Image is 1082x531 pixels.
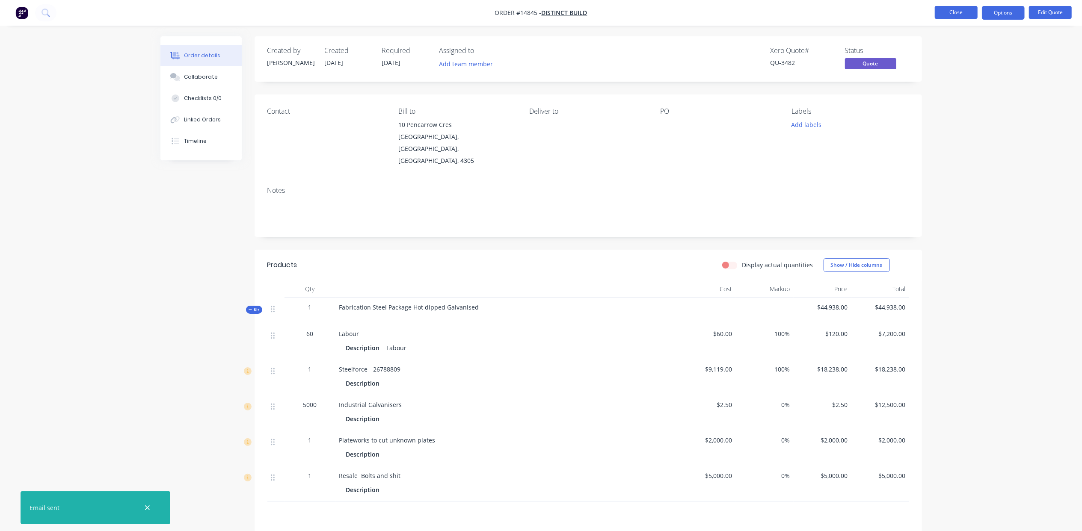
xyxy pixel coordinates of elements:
[267,58,314,67] div: [PERSON_NAME]
[308,365,312,374] span: 1
[797,303,848,312] span: $44,938.00
[797,400,848,409] span: $2.50
[383,342,410,354] div: Labour
[739,365,790,374] span: 100%
[855,365,906,374] span: $18,238.00
[797,329,848,338] span: $120.00
[267,107,385,115] div: Contact
[935,6,978,19] button: Close
[434,58,497,70] button: Add team member
[661,107,778,115] div: PO
[346,342,383,354] div: Description
[398,119,516,131] div: 10 Pencarrow Cres
[184,52,220,59] div: Order details
[682,400,732,409] span: $2.50
[797,471,848,480] span: $5,000.00
[824,258,890,272] button: Show / Hide columns
[398,119,516,167] div: 10 Pencarrow Cres[GEOGRAPHIC_DATA], [GEOGRAPHIC_DATA], [GEOGRAPHIC_DATA], 4305
[682,365,732,374] span: $9,119.00
[682,471,732,480] span: $5,000.00
[246,306,262,314] div: Kit
[308,303,312,312] span: 1
[439,47,525,55] div: Assigned to
[160,66,242,88] button: Collaborate
[346,377,383,389] div: Description
[184,137,207,145] div: Timeline
[184,94,222,102] div: Checklists 0/0
[184,116,221,124] div: Linked Orders
[267,47,314,55] div: Created by
[308,436,312,445] span: 1
[339,303,479,311] span: Fabrication Steel Package Hot dipped Galvanised
[339,365,401,373] span: Steelforce - 26788809
[682,436,732,445] span: $2,000.00
[303,400,317,409] span: 5000
[325,59,344,67] span: [DATE]
[1029,6,1072,19] button: Edit Quote
[307,329,314,338] span: 60
[398,107,516,115] div: Bill to
[160,130,242,152] button: Timeline
[346,484,383,496] div: Description
[855,400,906,409] span: $12,500.00
[160,45,242,66] button: Order details
[339,472,401,480] span: Resale Bolts and shit
[439,58,498,70] button: Add team member
[542,9,587,17] a: Distinct Build
[739,471,790,480] span: 0%
[739,329,790,338] span: 100%
[325,47,372,55] div: Created
[739,400,790,409] span: 0%
[346,448,383,460] div: Description
[529,107,646,115] div: Deliver to
[851,280,909,298] div: Total
[845,58,896,69] span: Quote
[845,58,896,71] button: Quote
[398,131,516,167] div: [GEOGRAPHIC_DATA], [GEOGRAPHIC_DATA], [GEOGRAPHIC_DATA], 4305
[982,6,1025,20] button: Options
[771,47,835,55] div: Xero Quote #
[794,280,851,298] div: Price
[797,365,848,374] span: $18,238.00
[346,413,383,425] div: Description
[771,58,835,67] div: QU-3482
[855,436,906,445] span: $2,000.00
[791,107,909,115] div: Labels
[30,503,59,512] div: Email sent
[15,6,28,19] img: Factory
[285,280,336,298] div: Qty
[249,307,260,313] span: Kit
[308,471,312,480] span: 1
[339,436,436,444] span: Plateworks to cut unknown plates
[682,329,732,338] span: $60.00
[739,436,790,445] span: 0%
[742,260,813,269] label: Display actual quantities
[678,280,736,298] div: Cost
[160,88,242,109] button: Checklists 0/0
[339,401,402,409] span: Industrial Galvanisers
[495,9,542,17] span: Order #14845 -
[787,119,826,130] button: Add labels
[736,280,794,298] div: Markup
[855,329,906,338] span: $7,200.00
[184,73,218,81] div: Collaborate
[267,260,297,270] div: Products
[855,471,906,480] span: $5,000.00
[797,436,848,445] span: $2,000.00
[382,59,401,67] span: [DATE]
[339,330,359,338] span: Labour
[382,47,429,55] div: Required
[845,47,909,55] div: Status
[855,303,906,312] span: $44,938.00
[267,186,909,195] div: Notes
[160,109,242,130] button: Linked Orders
